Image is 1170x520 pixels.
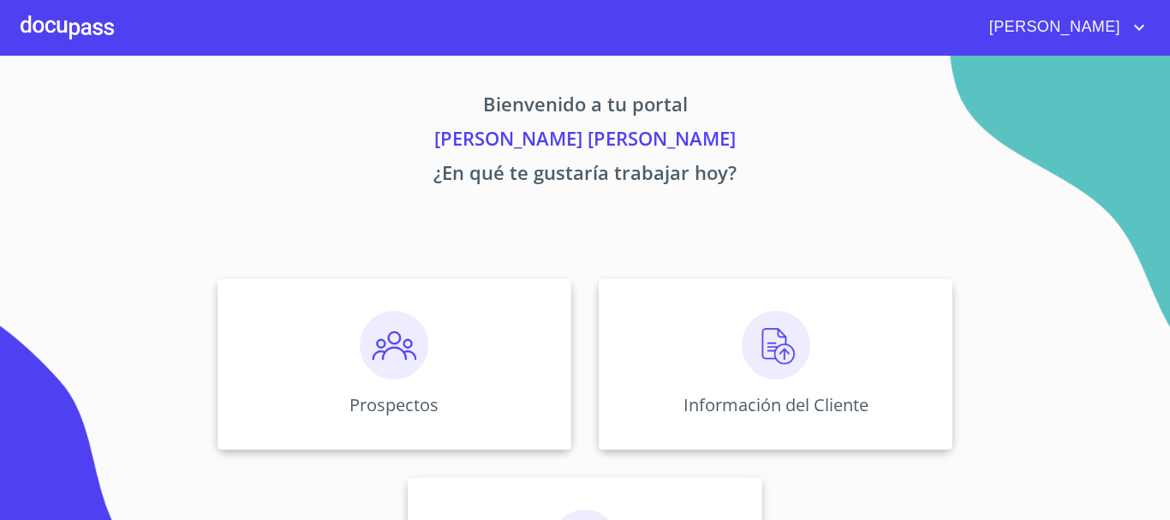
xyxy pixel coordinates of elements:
p: ¿En qué te gustaría trabajar hoy? [57,158,1113,193]
p: Información del Cliente [683,393,869,416]
span: [PERSON_NAME] [976,14,1129,41]
img: carga.png [742,311,810,380]
p: Bienvenido a tu portal [57,90,1113,124]
p: Prospectos [349,393,439,416]
img: prospectos.png [360,311,428,380]
button: account of current user [976,14,1149,41]
p: [PERSON_NAME] [PERSON_NAME] [57,124,1113,158]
